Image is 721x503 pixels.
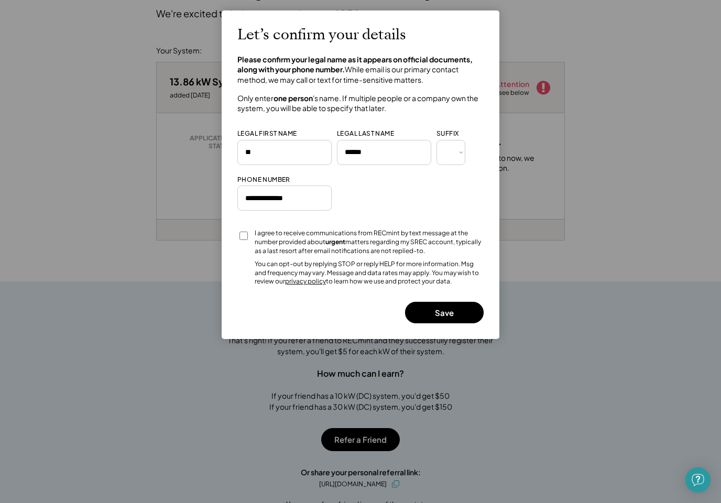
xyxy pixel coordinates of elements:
[325,238,345,246] strong: urgent
[237,54,474,74] strong: Please confirm your legal name as it appears on official documents, along with your phone number.
[405,302,484,323] button: Save
[237,26,406,44] h2: Let’s confirm your details
[274,93,313,103] strong: one person
[237,129,297,138] div: LEGAL FIRST NAME
[255,260,484,286] div: You can opt-out by replying STOP or reply HELP for more information. Msg and frequency may vary. ...
[436,129,458,138] div: SUFFIX
[237,93,484,114] h4: Only enter 's name. If multiple people or a company own the system, you will be able to specify t...
[237,176,290,184] div: PHONE NUMBER
[255,229,484,255] div: I agree to receive communications from RECmint by text message at the number provided about matte...
[685,467,711,493] div: Open Intercom Messenger
[337,129,394,138] div: LEGAL LAST NAME
[285,277,326,285] a: privacy policy
[237,54,484,85] h4: While email is our primary contact method, we may call or text for time-sensitive matters.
